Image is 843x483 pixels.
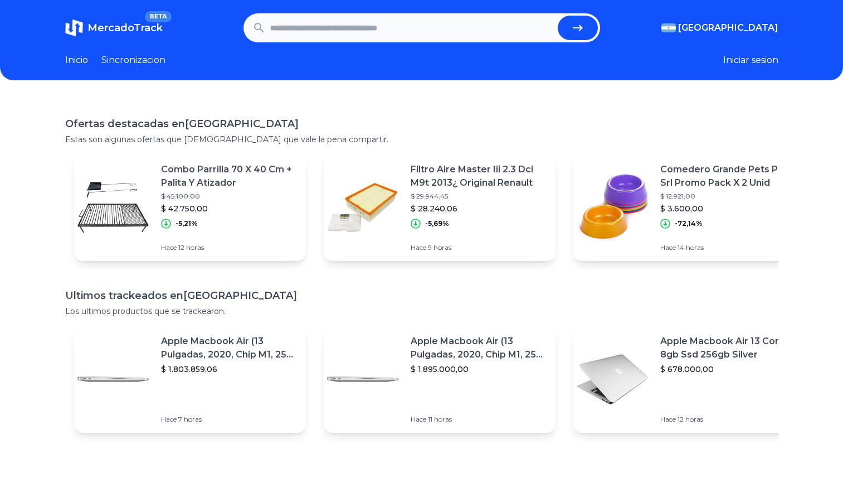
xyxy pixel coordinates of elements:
p: Hace 14 horas [660,243,796,252]
img: Featured image [573,168,651,247]
img: Featured image [324,168,402,247]
p: Apple Macbook Air (13 Pulgadas, 2020, Chip M1, 256 Gb De Ssd, 8 Gb De Ram) - Plata [411,335,547,361]
p: Apple Macbook Air 13 Core I5 8gb Ssd 256gb Silver [660,335,796,361]
p: Hace 12 horas [161,243,297,252]
p: $ 1.803.859,06 [161,364,297,375]
h1: Ofertas destacadas en [GEOGRAPHIC_DATA] [65,116,778,132]
p: Comedero Grande Pets Plast Srl Promo Pack X 2 Unid [660,163,796,190]
button: Iniciar sesion [723,54,778,67]
a: Inicio [65,54,88,67]
p: $ 678.000,00 [660,364,796,375]
p: Filtro Aire Master Iii 2.3 Dci M9t 2013¿ Original Renault [411,163,547,190]
p: $ 29.944,45 [411,192,547,201]
span: [GEOGRAPHIC_DATA] [678,21,778,35]
a: Featured imageFiltro Aire Master Iii 2.3 Dci M9t 2013¿ Original Renault$ 29.944,45$ 28.240,06-5,6... [324,154,555,261]
p: Combo Parrilla 70 X 40 Cm + Palita Y Atizador [161,163,297,190]
p: Estas son algunas ofertas que [DEMOGRAPHIC_DATA] que vale la pena compartir. [65,134,778,145]
img: Featured image [573,340,651,418]
p: $ 1.895.000,00 [411,364,547,375]
p: $ 28.240,06 [411,203,547,214]
p: $ 45.100,00 [161,192,297,201]
img: Featured image [74,340,152,418]
p: Apple Macbook Air (13 Pulgadas, 2020, Chip M1, 256 Gb De Ssd, 8 Gb De Ram) - Plata [161,335,297,361]
p: -5,69% [425,219,449,228]
p: Los ultimos productos que se trackearon. [65,306,778,317]
a: Featured imageApple Macbook Air 13 Core I5 8gb Ssd 256gb Silver$ 678.000,00Hace 12 horas [573,326,805,433]
img: Featured image [74,168,152,247]
a: MercadoTrackBETA [65,19,163,37]
a: Featured imageComedero Grande Pets Plast Srl Promo Pack X 2 Unid$ 12.921,00$ 3.600,00-72,14%Hace ... [573,154,805,261]
p: Hace 9 horas [411,243,547,252]
button: [GEOGRAPHIC_DATA] [661,21,778,35]
a: Sincronizacion [101,54,165,67]
span: MercadoTrack [87,22,163,34]
h1: Ultimos trackeados en [GEOGRAPHIC_DATA] [65,288,778,303]
img: MercadoTrack [65,19,83,37]
p: Hace 7 horas [161,415,297,424]
p: -5,21% [176,219,198,228]
img: Argentina [661,23,676,32]
a: Featured imageApple Macbook Air (13 Pulgadas, 2020, Chip M1, 256 Gb De Ssd, 8 Gb De Ram) - Plata$... [74,326,306,433]
p: Hace 11 horas [411,415,547,424]
p: -72,14% [675,219,703,228]
a: Featured imageCombo Parrilla 70 X 40 Cm + Palita Y Atizador$ 45.100,00$ 42.750,00-5,21%Hace 12 horas [74,154,306,261]
p: $ 12.921,00 [660,192,796,201]
span: BETA [145,11,171,22]
p: $ 3.600,00 [660,203,796,214]
p: $ 42.750,00 [161,203,297,214]
img: Featured image [324,340,402,418]
p: Hace 12 horas [660,415,796,424]
a: Featured imageApple Macbook Air (13 Pulgadas, 2020, Chip M1, 256 Gb De Ssd, 8 Gb De Ram) - Plata$... [324,326,555,433]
